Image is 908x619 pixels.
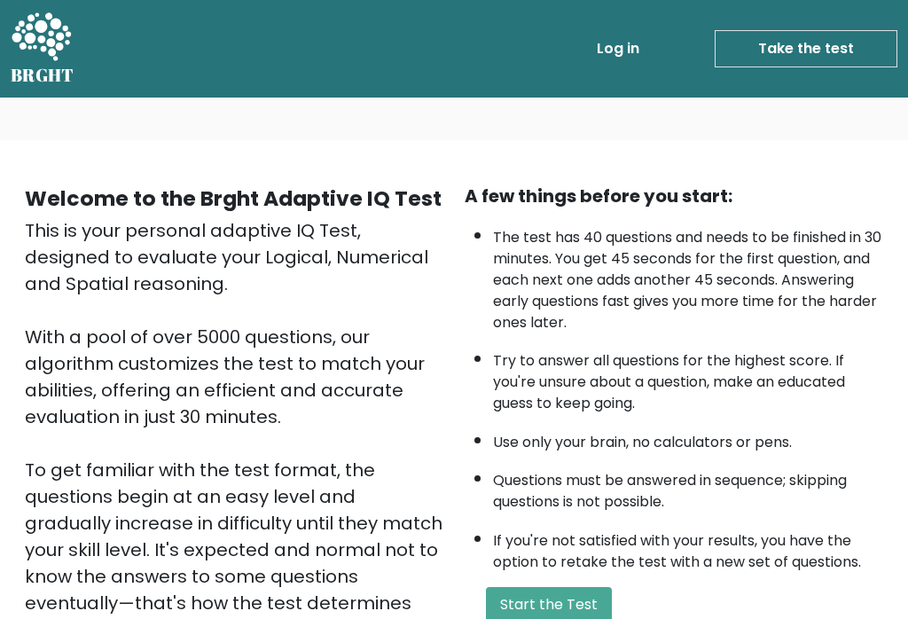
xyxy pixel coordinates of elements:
b: Welcome to the Brght Adaptive IQ Test [25,184,442,213]
a: Log in [590,31,646,67]
li: If you're not satisfied with your results, you have the option to retake the test with a new set ... [493,521,883,573]
li: The test has 40 questions and needs to be finished in 30 minutes. You get 45 seconds for the firs... [493,218,883,333]
div: A few things before you start: [465,183,883,209]
h5: BRGHT [11,65,74,86]
li: Use only your brain, no calculators or pens. [493,423,883,453]
li: Try to answer all questions for the highest score. If you're unsure about a question, make an edu... [493,341,883,414]
li: Questions must be answered in sequence; skipping questions is not possible. [493,461,883,513]
a: Take the test [715,30,897,67]
a: BRGHT [11,7,74,90]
